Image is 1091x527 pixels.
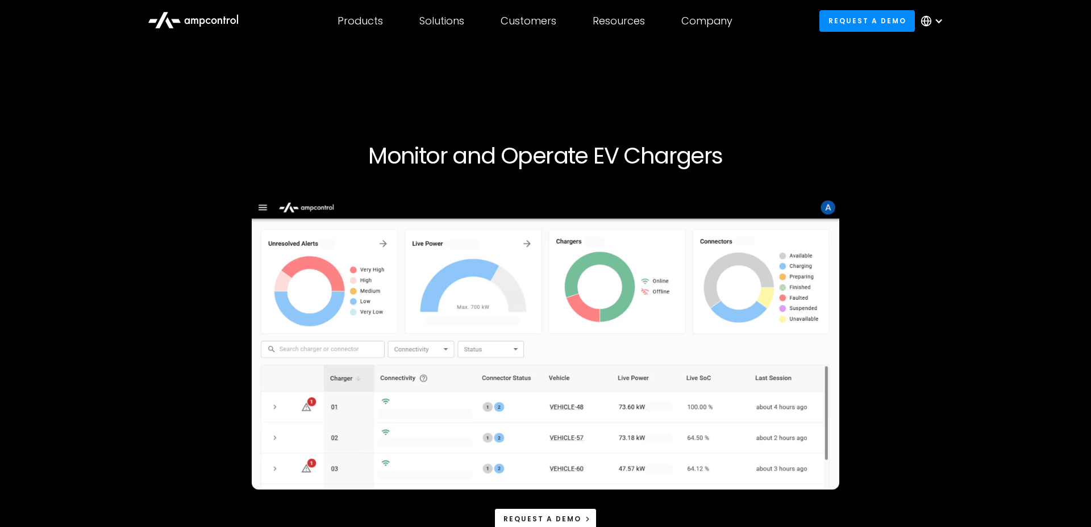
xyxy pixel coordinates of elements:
div: Customers [501,15,556,27]
div: Products [338,15,383,27]
h1: Monitor and Operate EV Chargers [200,142,891,169]
div: Resources [593,15,645,27]
div: Company [681,15,732,27]
a: Request a demo [819,10,915,31]
div: Request a demo [503,514,581,524]
img: Ampcontrol Open Charge Point Protocol OCPP Server for EV Fleet Charging [252,196,839,490]
div: Solutions [419,15,464,27]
